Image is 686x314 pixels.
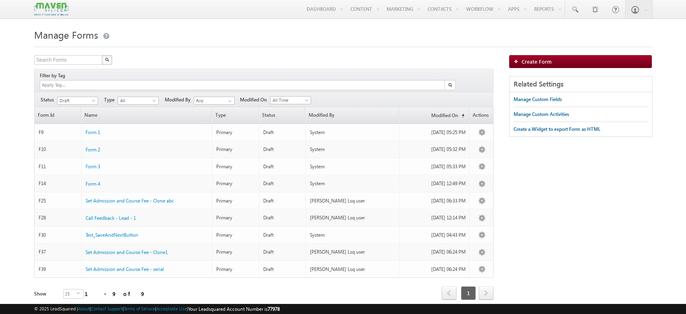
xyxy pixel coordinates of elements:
[514,122,600,136] a: Create a Widget to export Form as HTML
[39,231,78,239] div: F30
[263,266,302,273] div: Draft
[34,305,280,313] span: © 2025 LeadSquared | | | | |
[86,232,138,238] span: Test_SaveAndNextButton
[310,197,395,205] div: [PERSON_NAME] Lsq user
[82,107,212,124] a: Name
[86,249,168,255] span: Set Admission and Course Fee - Clone1
[86,215,136,221] span: Call Feedback - Lead - 1
[268,306,280,312] span: 77978
[263,180,302,187] div: Draft
[86,249,168,256] a: Set Admission and Course Fee - Clone1
[403,163,466,170] div: [DATE] 05:33 PM
[458,113,465,119] span: (sorted ascending)
[39,146,78,153] div: F10
[64,289,77,298] span: 25
[399,107,469,124] a: Modified On(sorted ascending)
[85,289,145,298] div: 1 - 9 of 9
[263,231,302,239] div: Draft
[41,82,89,89] input: Apply Tag...
[442,287,457,300] a: prev
[39,266,78,273] div: F39
[514,59,522,64] img: add_icon.png
[263,163,302,170] div: Draft
[479,287,494,300] a: next
[39,129,78,136] div: F9
[216,146,255,153] div: Primary
[216,180,255,187] div: Primary
[263,146,302,153] div: Draft
[216,248,255,256] div: Primary
[263,248,302,256] div: Draft
[310,180,395,187] div: System
[403,129,466,136] div: [DATE] 05:25 PM
[403,180,466,187] div: [DATE] 12:49 PM
[514,126,600,133] div: Create a Widget to export Form as HTML
[522,58,552,65] span: Create Form
[310,231,395,239] div: System
[77,291,83,295] span: select
[86,197,174,205] a: Set Admission and Course Fee - Clone abc
[306,107,399,124] a: Modified By
[39,214,78,221] div: F28
[216,163,255,170] div: Primary
[118,97,159,105] a: All
[34,290,57,297] div: Show
[86,147,100,153] span: Form 2
[86,266,164,273] a: Set Admission and Course Fee - serial
[403,266,466,273] div: [DATE] 06:24 PM
[514,111,569,118] div: Manage Custom Activities
[469,107,493,124] span: Actions
[86,146,100,153] a: Form 2
[86,163,100,169] span: Form 3
[216,197,255,205] div: Primary
[479,286,494,300] span: next
[310,129,395,136] div: System
[86,129,100,135] span: Form 1
[124,306,155,311] a: Terms of Service
[310,146,395,153] div: System
[212,107,258,124] span: Type
[78,306,90,311] a: About
[310,163,395,170] div: System
[118,97,156,104] span: All
[39,163,78,170] div: F11
[514,96,562,103] div: Manage Custom Fields
[86,129,100,136] a: Form 1
[216,266,255,273] div: Primary
[224,97,234,105] a: Show All Items
[270,97,309,104] span: All Time
[57,97,98,105] a: Draft
[259,107,305,124] span: Status
[310,248,395,256] div: [PERSON_NAME] Lsq user
[104,96,118,103] span: Type
[310,214,395,221] div: [PERSON_NAME] Lsq user
[461,286,476,300] span: 1
[165,96,194,103] span: Modified By
[194,97,235,105] input: Type to Search
[156,306,187,311] a: Acceptable Use
[403,146,466,153] div: [DATE] 05:32 PM
[86,198,174,204] span: Set Admission and Course Fee - Clone abc
[86,180,100,188] a: Form 4
[105,58,109,62] img: Search
[403,231,466,239] div: [DATE] 04:43 PM
[188,306,280,312] span: Your Leadsquared Account Number is
[39,180,78,187] div: F14
[41,96,57,103] span: Status
[263,214,302,221] div: Draft
[263,197,302,205] div: Draft
[86,231,138,239] a: Test_SaveAndNextButton
[34,2,68,16] img: Custom Logo
[86,163,100,170] a: Form 3
[40,71,68,80] div: Filter by Tag
[403,214,466,221] div: [DATE] 12:14 PM
[34,28,98,41] span: Manage Forms
[240,96,270,103] span: Modified On
[514,107,569,122] a: Manage Custom Activities
[91,306,123,311] a: Contact Support
[57,97,96,104] span: Draft
[86,215,136,222] a: Call Feedback - Lead - 1
[216,214,255,221] div: Primary
[442,286,457,300] span: prev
